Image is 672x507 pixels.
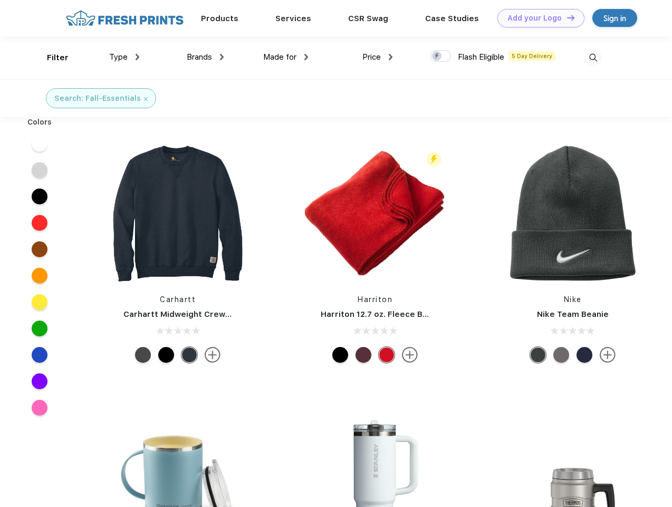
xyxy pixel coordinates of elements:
span: Made for [263,52,296,62]
a: Nike [564,295,582,304]
div: Colors [20,117,60,128]
div: College Navy [577,347,592,363]
a: Harriton 12.7 oz. Fleece Blanket [321,309,448,319]
img: dropdown.png [136,54,139,60]
div: New Navy [181,347,197,363]
div: Carbon Heather [135,347,151,363]
img: func=resize&h=266 [305,143,445,284]
img: dropdown.png [220,54,224,60]
a: Carhartt Midweight Crewneck Sweatshirt [123,309,291,319]
a: Sign in [592,9,637,27]
div: Black [332,347,348,363]
a: Products [201,14,238,23]
img: func=resize&h=266 [503,143,643,284]
div: Black [158,347,174,363]
a: Carhartt [160,295,196,304]
img: more.svg [600,347,616,363]
img: filter_cancel.svg [144,97,148,101]
span: Type [109,52,128,62]
img: dropdown.png [389,54,392,60]
a: Harriton [358,295,392,304]
div: Add your Logo [507,14,562,23]
div: Anthracite [530,347,546,363]
img: flash_active_toggle.svg [427,152,441,166]
div: Search: Fall-Essentials [54,93,141,104]
img: desktop_search.svg [584,49,602,67]
img: func=resize&h=266 [108,143,248,284]
span: Brands [187,52,212,62]
img: DT [567,15,574,21]
div: Sign in [603,12,626,24]
img: fo%20logo%202.webp [63,9,187,27]
img: more.svg [402,347,418,363]
div: Red [379,347,395,363]
a: Nike Team Beanie [537,309,609,319]
span: Flash Eligible [458,52,504,62]
img: more.svg [205,347,220,363]
div: Burgundy [356,347,371,363]
div: Filter [47,52,69,64]
span: 5 Day Delivery [508,51,555,61]
div: Medium Grey [553,347,569,363]
span: Price [362,52,381,62]
img: dropdown.png [304,54,308,60]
